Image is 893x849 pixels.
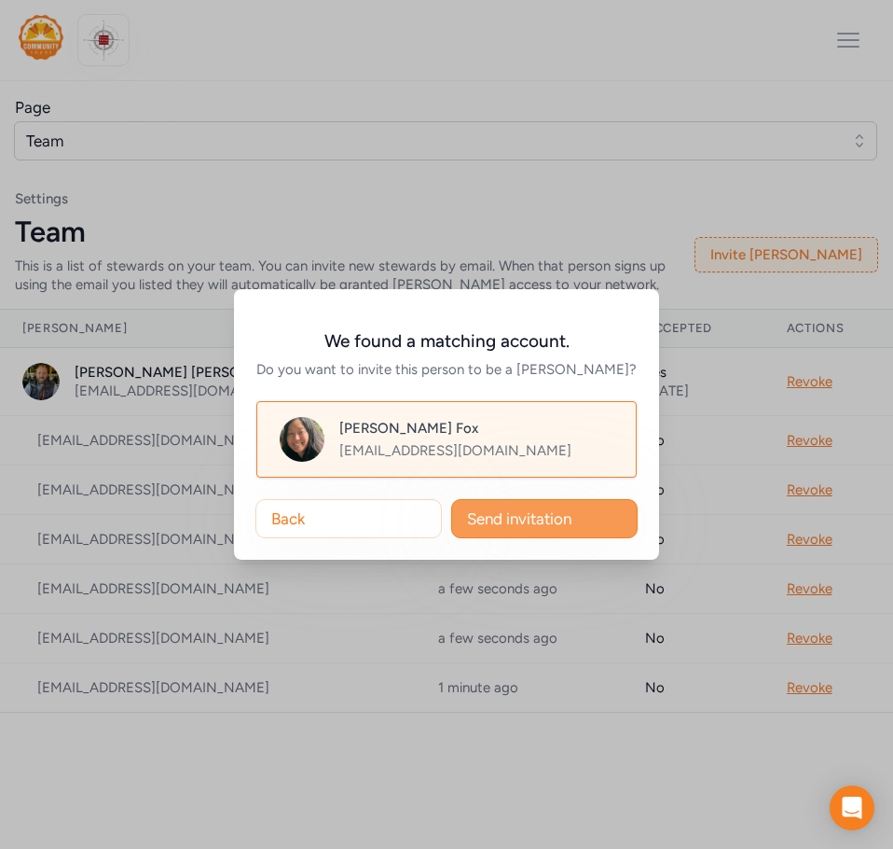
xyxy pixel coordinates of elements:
button: Send invitation [451,499,638,538]
span: Send invitation [467,508,571,530]
button: Back [255,499,442,538]
span: Back [271,508,305,530]
p: Do you want to invite this person to be a [PERSON_NAME]? [256,360,637,379]
div: Open Intercom Messenger [830,786,874,830]
span: [EMAIL_ADDRESS][DOMAIN_NAME] [339,441,571,460]
p: [PERSON_NAME] Fox [339,419,598,438]
h3: We found a matching account. [256,330,637,353]
img: Avatar [280,417,324,462]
